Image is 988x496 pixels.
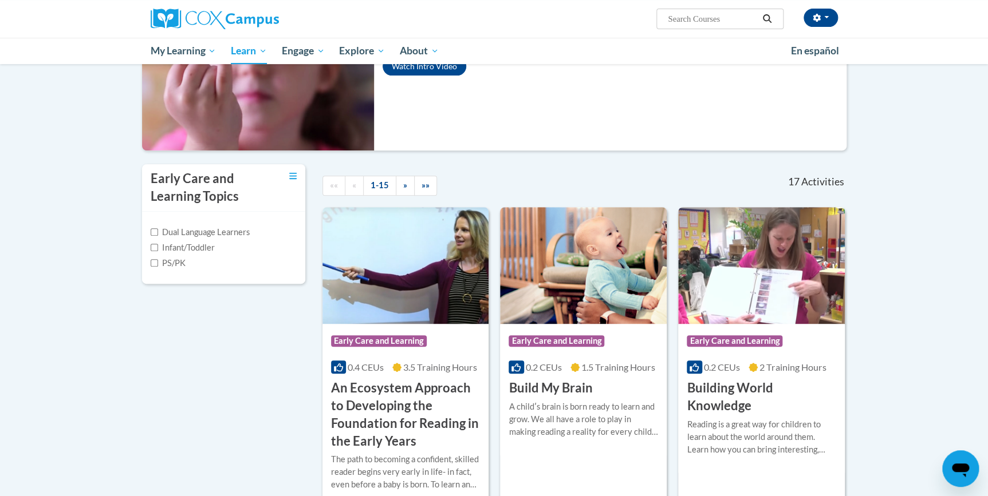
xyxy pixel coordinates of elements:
a: En español [784,39,847,63]
input: Search Courses [667,12,758,26]
input: Checkbox for Options [151,228,158,236]
span: Learn [231,44,267,58]
label: Infant/Toddler [151,241,215,254]
span: 0.2 CEUs [526,362,562,372]
button: Watch Intro Video [383,57,466,76]
h3: Building World Knowledge [687,379,836,415]
a: Learn [223,38,274,64]
span: «« [330,180,338,190]
div: The path to becoming a confident, skilled reader begins very early in life- in fact, even before ... [331,453,481,491]
img: Course Logo [500,207,667,324]
span: About [400,44,439,58]
div: Reading is a great way for children to learn about the world around them. Learn how you can bring... [687,418,836,456]
a: Explore [332,38,392,64]
a: Begining [322,176,345,196]
div: A childʹs brain is born ready to learn and grow. We all have a role to play in making reading a r... [509,400,658,438]
span: 0.2 CEUs [704,362,740,372]
input: Checkbox for Options [151,259,158,267]
label: PS/PK [151,257,186,269]
img: Course Logo [678,207,845,324]
a: Toggle collapse [289,170,297,182]
span: » [403,180,407,190]
div: Main menu [133,38,855,64]
a: Cox Campus [151,9,368,29]
span: En español [791,45,839,57]
h3: An Ecosystem Approach to Developing the Foundation for Reading in the Early Years [331,379,481,450]
span: 3.5 Training Hours [403,362,477,372]
span: »» [422,180,430,190]
a: 1-15 [363,176,396,196]
span: My Learning [150,44,216,58]
span: Activities [801,176,844,188]
span: « [352,180,356,190]
h3: Early Care and Learning Topics [151,170,259,205]
h3: Build My Brain [509,379,592,397]
iframe: Button to launch messaging window [942,450,979,487]
label: Dual Language Learners [151,226,250,239]
a: My Learning [143,38,224,64]
span: Explore [339,44,385,58]
span: 2 Training Hours [759,362,826,372]
input: Checkbox for Options [151,244,158,251]
span: Engage [282,44,325,58]
span: 0.4 CEUs [348,362,384,372]
span: Early Care and Learning [687,335,782,347]
span: Early Care and Learning [509,335,604,347]
button: Search [758,12,776,26]
a: About [392,38,446,64]
a: Next [396,176,415,196]
img: Course Logo [322,207,489,324]
span: Early Care and Learning [331,335,427,347]
img: Cox Campus [151,9,279,29]
a: End [414,176,437,196]
span: 17 [788,176,799,188]
a: Engage [274,38,332,64]
span: 1.5 Training Hours [581,362,655,372]
a: Previous [345,176,364,196]
button: Account Settings [804,9,838,27]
